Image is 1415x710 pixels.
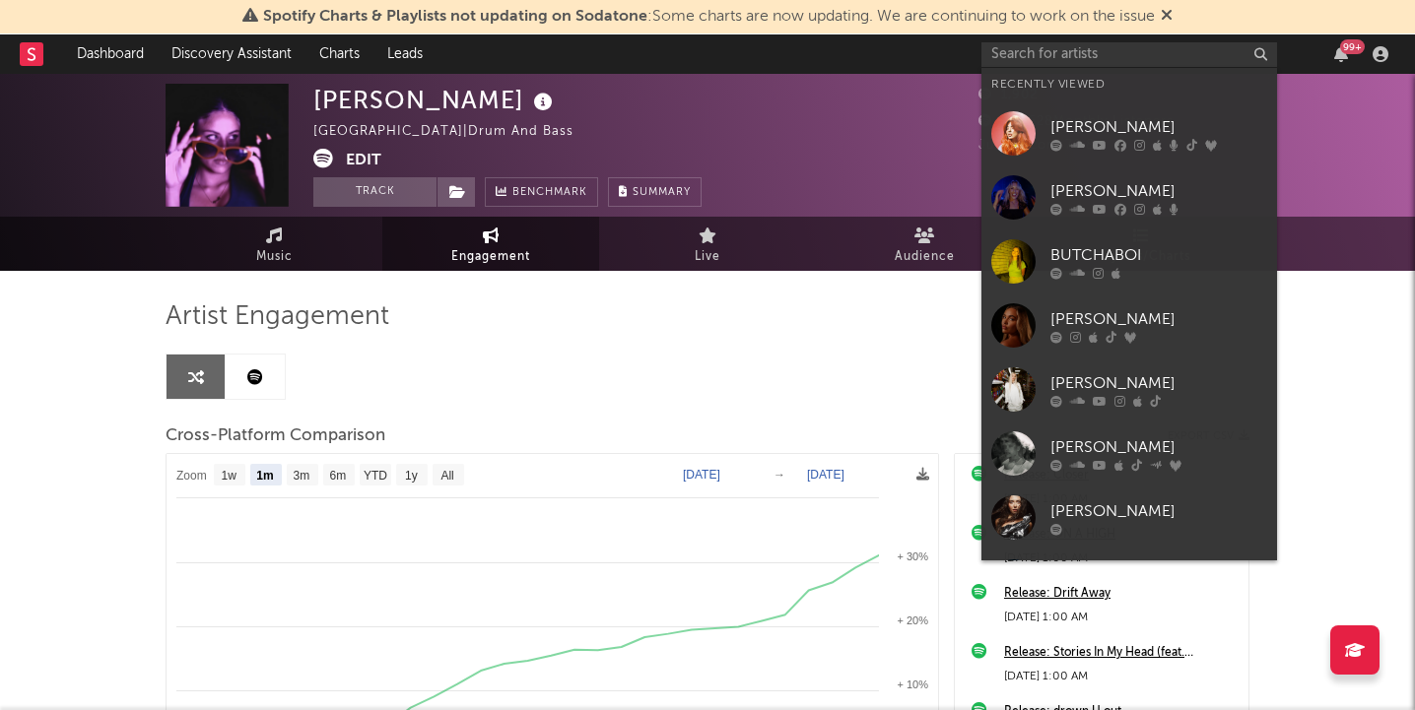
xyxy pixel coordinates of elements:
[1050,307,1267,331] div: [PERSON_NAME]
[1004,641,1239,665] a: Release: Stories In My Head (feat. [PERSON_NAME])
[978,115,1174,128] span: 130,528 Monthly Listeners
[158,34,305,74] a: Discovery Assistant
[599,217,816,271] a: Live
[981,165,1277,229] a: [PERSON_NAME]
[633,187,691,198] span: Summary
[1004,582,1239,606] a: Release: Drift Away
[695,245,720,269] span: Live
[1050,435,1267,459] div: [PERSON_NAME]
[346,149,381,173] button: Edit
[981,229,1277,293] a: BUTCHABOI
[981,357,1277,421] a: [PERSON_NAME]
[1004,606,1239,629] div: [DATE] 1:00 AM
[1004,665,1239,688] div: [DATE] 1:00 AM
[451,245,530,269] span: Engagement
[1161,9,1173,25] span: Dismiss
[176,469,207,483] text: Zoom
[512,181,587,205] span: Benchmark
[1050,115,1267,139] div: [PERSON_NAME]
[263,9,1155,25] span: : Some charts are now updating. We are continuing to work on the issue
[373,34,437,74] a: Leads
[313,120,596,144] div: [GEOGRAPHIC_DATA] | Drum And Bass
[978,139,1095,152] span: Jump Score: 70.8
[1050,243,1267,267] div: BUTCHABOI
[895,245,955,269] span: Audience
[382,217,599,271] a: Engagement
[222,469,237,483] text: 1w
[166,217,382,271] a: Music
[294,469,310,483] text: 3m
[305,34,373,74] a: Charts
[683,468,720,482] text: [DATE]
[807,468,844,482] text: [DATE]
[981,293,1277,357] a: [PERSON_NAME]
[898,678,929,690] text: + 10%
[991,73,1267,97] div: Recently Viewed
[405,469,418,483] text: 1y
[1340,39,1365,54] div: 99 +
[263,9,647,25] span: Spotify Charts & Playlists not updating on Sodatone
[608,177,702,207] button: Summary
[440,469,453,483] text: All
[981,101,1277,165] a: [PERSON_NAME]
[1050,499,1267,523] div: [PERSON_NAME]
[485,177,598,207] a: Benchmark
[313,84,558,116] div: [PERSON_NAME]
[898,550,929,562] text: + 30%
[166,424,385,448] span: Cross-Platform Comparison
[1050,179,1267,203] div: [PERSON_NAME]
[981,421,1277,485] a: [PERSON_NAME]
[364,469,387,483] text: YTD
[774,468,785,482] text: →
[256,245,293,269] span: Music
[981,42,1277,67] input: Search for artists
[256,469,273,483] text: 1m
[166,305,389,329] span: Artist Engagement
[898,614,929,626] text: + 20%
[981,549,1277,613] a: Prospa
[1334,46,1348,62] button: 99+
[1050,371,1267,395] div: [PERSON_NAME]
[330,469,347,483] text: 6m
[981,485,1277,549] a: [PERSON_NAME]
[63,34,158,74] a: Dashboard
[816,217,1033,271] a: Audience
[978,89,1038,101] span: 1,902
[313,177,437,207] button: Track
